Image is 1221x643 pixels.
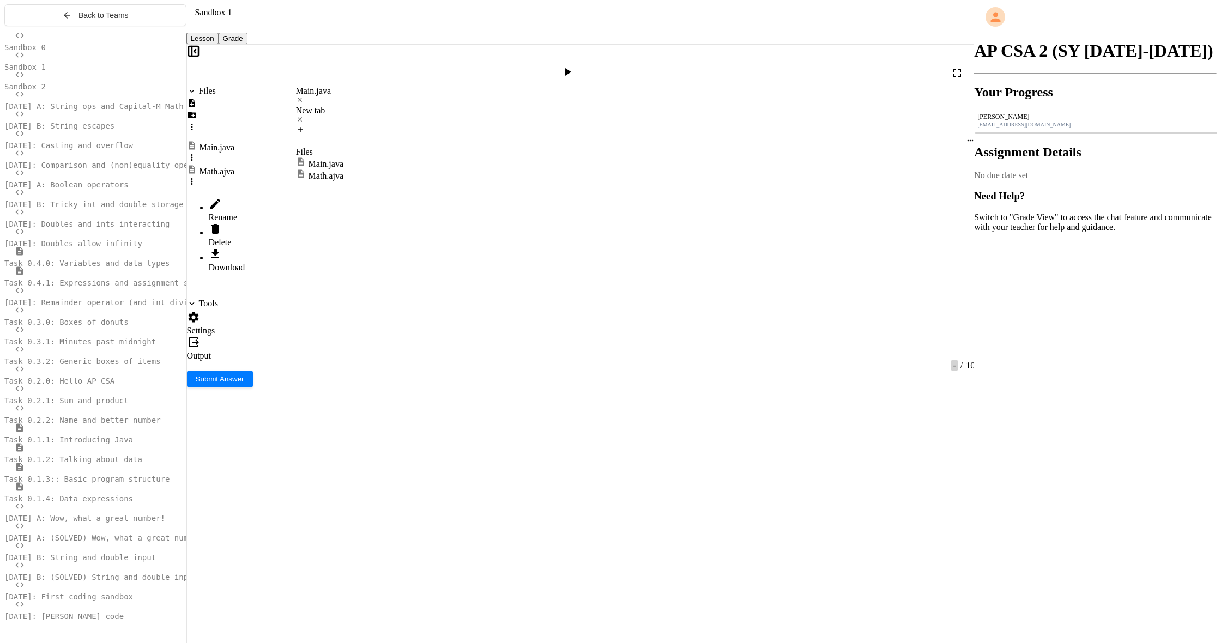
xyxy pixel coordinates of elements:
[4,573,197,581] span: [DATE] B: (SOLVED) String and double input
[960,361,963,370] span: /
[974,4,1217,29] div: My Account
[296,106,975,125] div: New tab
[4,318,129,326] span: Task 0.3.0: Boxes of donuts
[951,360,958,371] span: -
[4,357,161,366] span: Task 0.3.2: Generic boxes of items
[199,86,216,96] div: Files
[200,167,234,177] div: Math.ajva
[4,592,133,601] span: [DATE]: First coding sandbox
[4,220,170,228] span: [DATE]: Doubles and ints interacting
[4,416,161,424] span: Task 0.2.2: Name and better number
[309,171,343,181] div: Math.ajva
[4,278,229,287] span: Task 0.4.1: Expressions and assignment statements
[195,8,232,17] span: Sandbox 1
[974,171,1217,180] div: No due date set
[974,145,1217,160] h2: Assignment Details
[977,113,1213,121] div: [PERSON_NAME]
[296,106,975,116] div: New tab
[4,82,46,91] span: Sandbox 2
[974,85,1217,100] h2: Your Progress
[974,41,1217,61] h1: AP CSA 2 (SY [DATE]-[DATE])
[4,494,133,503] span: Task 0.1.4: Data expressions
[200,143,234,153] div: Main.java
[4,161,216,169] span: [DATE]: Comparison and (non)equality operators
[964,361,975,370] span: 10
[186,33,219,44] button: Lesson
[4,298,211,307] span: [DATE]: Remainder operator (and int division)
[309,159,343,169] div: Main.java
[4,63,46,71] span: Sandbox 1
[187,351,245,361] div: Output
[974,213,1217,232] p: Switch to "Grade View" to access the chat feature and communicate with your teacher for help and ...
[296,86,975,96] div: Main.java
[4,377,114,385] span: Task 0.2.0: Hello AP CSA
[4,4,186,26] button: Back to Teams
[187,371,253,387] button: Submit Answer
[296,86,975,106] div: Main.java
[977,122,1213,128] div: [EMAIL_ADDRESS][DOMAIN_NAME]
[4,122,114,130] span: [DATE] B: String escapes
[209,197,245,222] li: Rename
[4,200,184,209] span: [DATE] B: Tricky int and double storage
[4,533,207,542] span: [DATE] A: (SOLVED) Wow, what a great number!
[4,259,170,268] span: Task 0.4.0: Variables and data types
[209,247,245,272] li: Download
[4,475,170,483] span: Task 0.1.3:: Basic program structure
[4,455,142,464] span: Task 0.1.2: Talking about data
[199,299,218,308] div: Tools
[209,222,245,247] li: Delete
[4,337,156,346] span: Task 0.3.1: Minutes past midnight
[296,147,975,157] div: Files
[4,180,129,189] span: [DATE] A: Boolean operators
[219,33,247,44] button: Grade
[4,102,184,111] span: [DATE] A: String ops and Capital-M Math
[187,326,245,336] div: Settings
[196,375,244,383] span: Submit Answer
[78,11,129,20] span: Back to Teams
[4,43,46,52] span: Sandbox 0
[4,553,156,562] span: [DATE] B: String and double input
[4,239,142,248] span: [DATE]: Doubles allow infinity
[4,612,124,621] span: [DATE]: [PERSON_NAME] code
[4,141,133,150] span: [DATE]: Casting and overflow
[4,514,165,523] span: [DATE] A: Wow, what a great number!
[4,396,129,405] span: Task 0.2.1: Sum and product
[974,190,1217,202] h3: Need Help?
[4,435,133,444] span: Task 0.1.1: Introducing Java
